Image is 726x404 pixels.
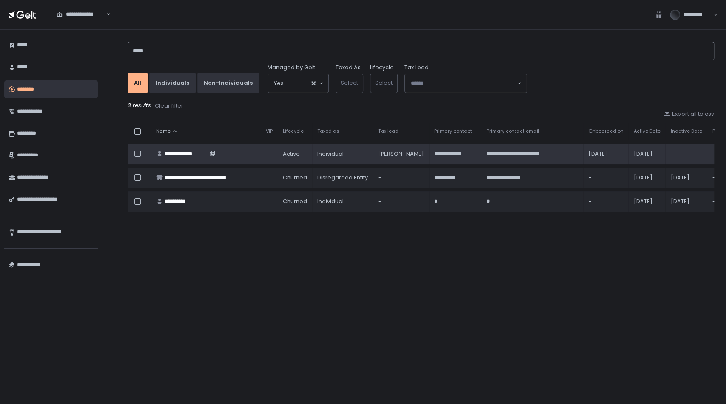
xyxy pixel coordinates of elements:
[588,128,623,134] span: Onboarded on
[434,128,472,134] span: Primary contact
[155,102,183,110] div: Clear filter
[197,73,259,93] button: Non-Individuals
[317,150,368,158] div: Individual
[588,198,623,205] div: -
[633,174,660,182] div: [DATE]
[128,102,714,110] div: 3 results
[670,150,702,158] div: -
[149,73,196,93] button: Individuals
[317,198,368,205] div: Individual
[156,79,189,87] div: Individuals
[633,128,660,134] span: Active Date
[336,64,361,71] label: Taxed As
[57,18,105,27] input: Search for option
[663,110,714,118] button: Export all to csv
[341,79,358,87] span: Select
[411,79,516,88] input: Search for option
[378,174,424,182] div: -
[633,198,660,205] div: [DATE]
[311,81,316,85] button: Clear Selected
[266,128,273,134] span: VIP
[378,198,424,205] div: -
[204,79,253,87] div: Non-Individuals
[134,79,141,87] div: All
[317,174,368,182] div: Disregarded Entity
[588,174,623,182] div: -
[404,64,429,71] span: Tax Lead
[128,73,148,93] button: All
[375,79,393,87] span: Select
[283,150,300,158] span: active
[268,74,328,93] div: Search for option
[154,102,184,110] button: Clear filter
[370,64,394,71] label: Lifecycle
[274,79,284,88] span: Yes
[405,74,527,93] div: Search for option
[284,79,310,88] input: Search for option
[486,128,539,134] span: Primary contact email
[283,174,307,182] span: churned
[670,128,702,134] span: Inactive Date
[268,64,315,71] span: Managed by Gelt
[670,198,702,205] div: [DATE]
[283,198,307,205] span: churned
[378,150,424,158] div: [PERSON_NAME]
[156,128,171,134] span: Name
[670,174,702,182] div: [DATE]
[283,128,304,134] span: Lifecycle
[378,128,399,134] span: Tax lead
[633,150,660,158] div: [DATE]
[588,150,623,158] div: [DATE]
[51,6,111,23] div: Search for option
[317,128,339,134] span: Taxed as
